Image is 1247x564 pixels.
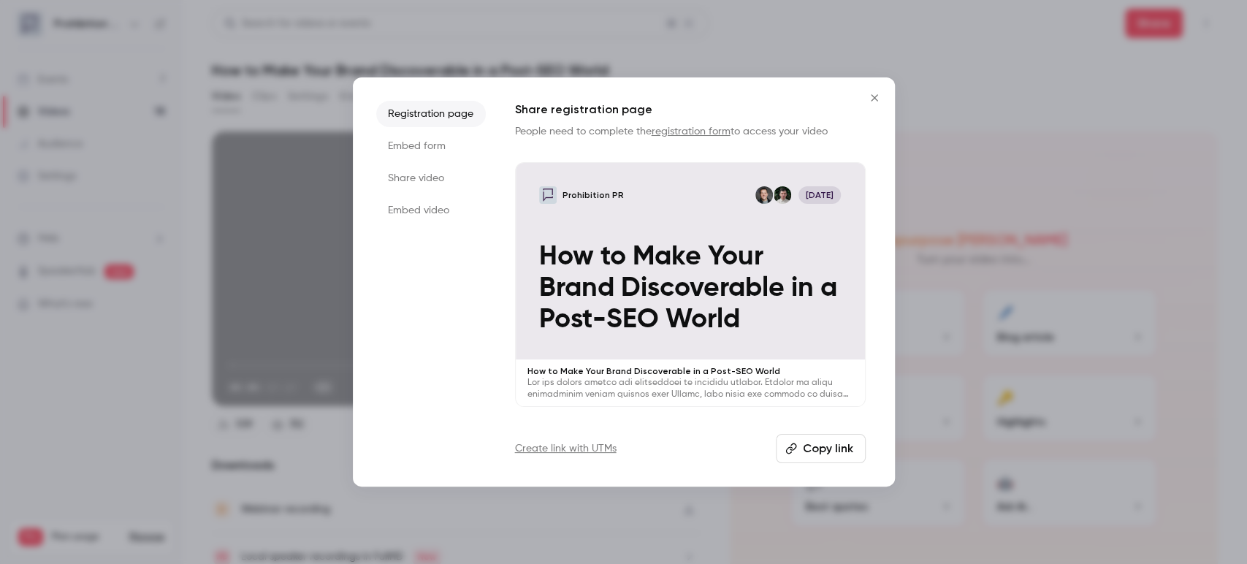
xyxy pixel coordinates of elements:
a: registration form [652,126,731,137]
p: Prohibition PR [563,189,624,201]
li: Registration page [376,101,486,127]
p: People need to complete the to access your video [515,124,866,139]
button: Copy link [776,434,866,463]
span: [DATE] [798,186,842,204]
p: How to Make Your Brand Discoverable in a Post-SEO World [527,365,853,377]
a: How to Make Your Brand Discoverable in a Post-SEO WorldProhibition PRWill OckendenChris Norton[DA... [515,162,866,407]
li: Embed video [376,197,486,224]
p: How to Make Your Brand Discoverable in a Post-SEO World [539,241,841,336]
h1: Share registration page [515,101,866,118]
button: Close [860,83,889,113]
a: Create link with UTMs [515,441,617,456]
p: Lor ips dolors ametco adi elitseddoei te incididu utlabor. Etdolor ma aliqu enimadminim veniam qu... [527,377,853,400]
li: Share video [376,165,486,191]
li: Embed form [376,133,486,159]
img: How to Make Your Brand Discoverable in a Post-SEO World [539,186,557,204]
img: Will Ockenden [774,186,791,204]
img: Chris Norton [755,186,773,204]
